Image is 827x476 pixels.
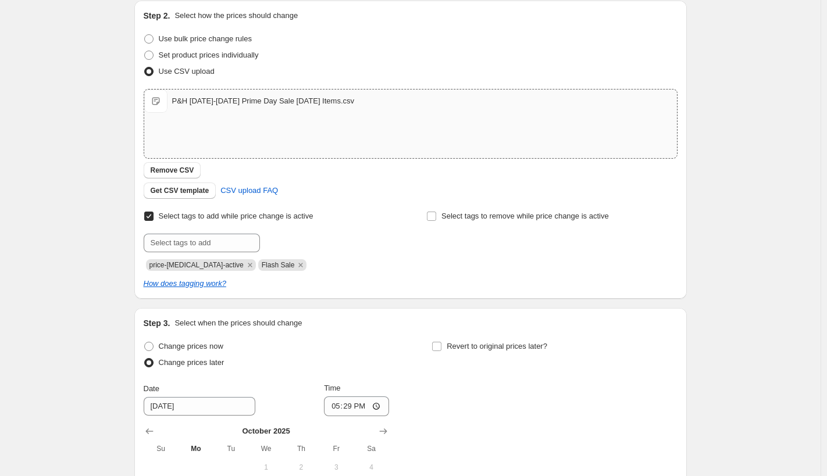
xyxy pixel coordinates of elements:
[144,317,170,329] h2: Step 3.
[148,444,174,453] span: Su
[141,423,158,439] button: Show previous month, September 2025
[174,10,298,22] p: Select how the prices should change
[159,51,259,59] span: Set product prices individually
[323,444,349,453] span: Fr
[144,279,226,288] a: How does tagging work?
[213,439,248,458] th: Tuesday
[319,439,354,458] th: Friday
[288,444,314,453] span: Th
[253,463,279,472] span: 1
[174,317,302,329] p: Select when the prices should change
[245,260,255,270] button: Remove price-change-job-active
[144,182,216,199] button: Get CSV template
[151,166,194,175] span: Remove CSV
[159,34,252,43] span: Use bulk price change rules
[218,444,244,453] span: Tu
[144,397,255,416] input: 10/6/2025
[248,439,283,458] th: Wednesday
[354,439,388,458] th: Saturday
[159,212,313,220] span: Select tags to add while price change is active
[144,162,201,178] button: Remove CSV
[323,463,349,472] span: 3
[183,444,209,453] span: Mo
[159,67,215,76] span: Use CSV upload
[172,95,355,107] div: P&H [DATE]-[DATE] Prime Day Sale [DATE] Items.csv
[358,444,384,453] span: Sa
[144,10,170,22] h2: Step 2.
[262,261,295,269] span: Flash Sale
[220,185,278,196] span: CSV upload FAQ
[447,342,547,350] span: Revert to original prices later?
[159,358,224,367] span: Change prices later
[151,186,209,195] span: Get CSV template
[159,342,223,350] span: Change prices now
[295,260,306,270] button: Remove Flash Sale
[253,444,279,453] span: We
[179,439,213,458] th: Monday
[358,463,384,472] span: 4
[144,384,159,393] span: Date
[144,439,179,458] th: Sunday
[144,234,260,252] input: Select tags to add
[213,181,285,200] a: CSV upload FAQ
[324,384,340,392] span: Time
[149,261,244,269] span: price-change-job-active
[375,423,391,439] button: Show next month, November 2025
[441,212,609,220] span: Select tags to remove while price change is active
[324,396,389,416] input: 12:00
[284,439,319,458] th: Thursday
[288,463,314,472] span: 2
